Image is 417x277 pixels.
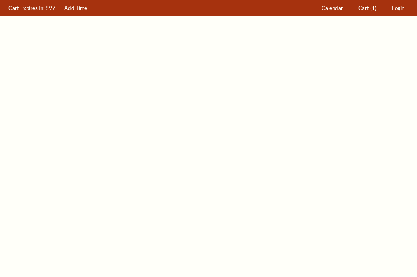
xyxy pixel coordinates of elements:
span: Calendar [322,5,343,11]
span: 897 [46,5,55,11]
span: Cart [358,5,369,11]
a: Add Time [61,0,91,16]
span: Login [392,5,404,11]
a: Cart (1) [355,0,381,16]
a: Calendar [318,0,347,16]
span: Cart Expires In: [8,5,44,11]
a: Login [388,0,409,16]
span: (1) [370,5,377,11]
